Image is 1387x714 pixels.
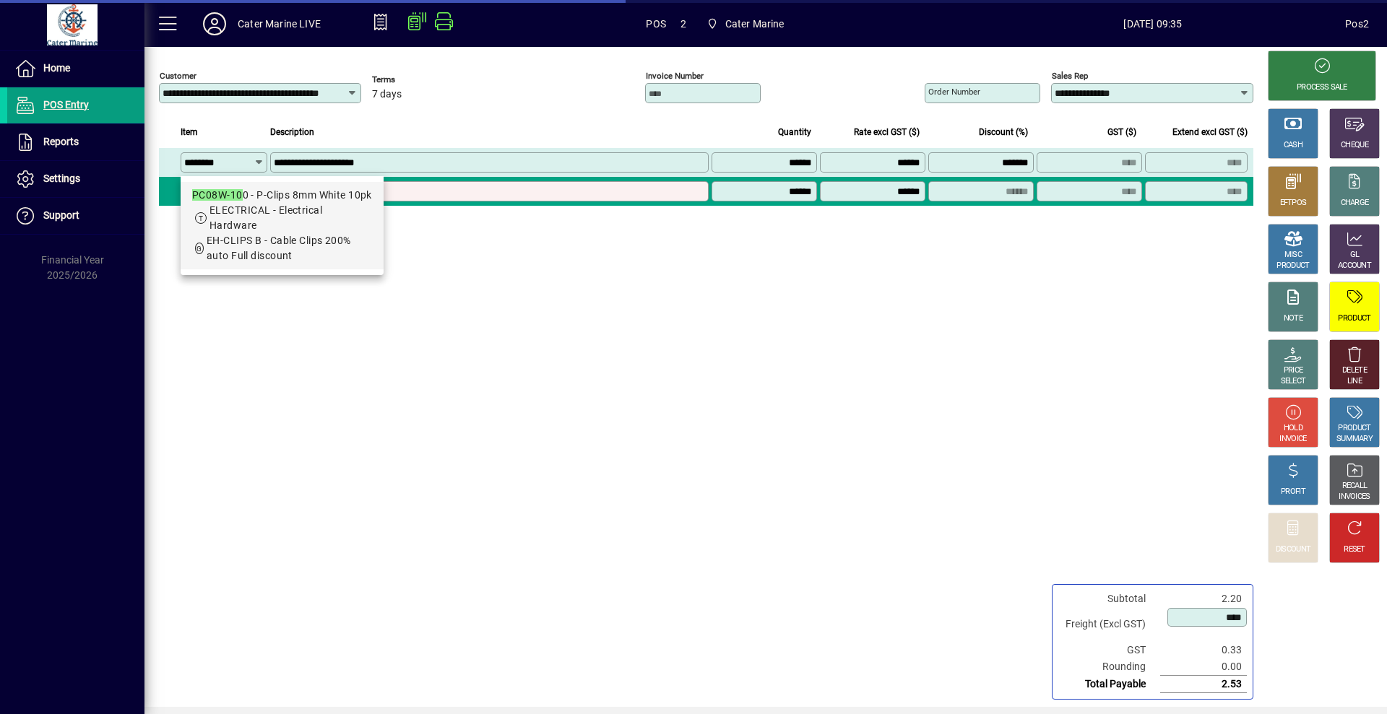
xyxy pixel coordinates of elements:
[1279,434,1306,445] div: INVOICE
[43,209,79,221] span: Support
[1297,82,1347,93] div: PROCESS SALE
[7,161,144,197] a: Settings
[1160,591,1247,607] td: 2.20
[979,124,1028,140] span: Discount (%)
[778,124,811,140] span: Quantity
[191,11,238,37] button: Profile
[1284,423,1302,434] div: HOLD
[1281,376,1306,387] div: SELECT
[1345,12,1369,35] div: Pos2
[701,11,790,37] span: Cater Marine
[7,51,144,87] a: Home
[1276,544,1310,555] div: DISCOUNT
[209,204,322,231] span: ELECTRICAL - Electrical Hardware
[1338,423,1370,434] div: PRODUCT
[43,62,70,74] span: Home
[372,75,459,84] span: Terms
[43,173,80,184] span: Settings
[1160,642,1247,658] td: 0.33
[160,71,196,81] mat-label: Customer
[1339,492,1370,502] div: INVOICES
[7,198,144,234] a: Support
[1107,124,1136,140] span: GST ($)
[372,89,402,100] span: 7 days
[1341,198,1369,209] div: CHARGE
[1336,434,1373,445] div: SUMMARY
[725,12,785,35] span: Cater Marine
[1284,365,1303,376] div: PRICE
[1276,261,1309,271] div: PRODUCT
[646,12,666,35] span: POS
[854,124,920,140] span: Rate excl GST ($)
[1058,591,1160,607] td: Subtotal
[43,99,89,110] span: POS Entry
[1344,544,1365,555] div: RESET
[1342,365,1367,376] div: DELETE
[961,12,1346,35] span: [DATE] 09:35
[680,12,686,35] span: 2
[1058,676,1160,693] td: Total Payable
[1338,261,1371,271] div: ACCOUNT
[1342,481,1367,492] div: RECALL
[1172,124,1248,140] span: Extend excl GST ($)
[270,124,314,140] span: Description
[7,124,144,160] a: Reports
[181,182,384,269] mat-option: PC08W-100 - P-Clips 8mm White 10pk
[1160,676,1247,693] td: 2.53
[1350,250,1360,261] div: GL
[207,235,351,261] span: EH-CLIPS B - Cable Clips 200% auto Full discount
[43,136,79,147] span: Reports
[1058,607,1160,642] td: Freight (Excl GST)
[1284,140,1302,151] div: CASH
[192,188,372,203] div: 0 - P-Clips 8mm White 10pk
[238,12,321,35] div: Cater Marine LIVE
[1058,658,1160,676] td: Rounding
[1058,642,1160,658] td: GST
[1284,250,1302,261] div: MISC
[1347,376,1362,387] div: LINE
[1284,313,1302,324] div: NOTE
[1281,487,1305,497] div: PROFIT
[646,71,704,81] mat-label: Invoice number
[181,124,198,140] span: Item
[1160,658,1247,676] td: 0.00
[192,189,243,201] em: PC08W-10
[1052,71,1088,81] mat-label: Sales rep
[1341,140,1368,151] div: CHEQUE
[928,87,980,97] mat-label: Order number
[1338,313,1370,324] div: PRODUCT
[1280,198,1307,209] div: EFTPOS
